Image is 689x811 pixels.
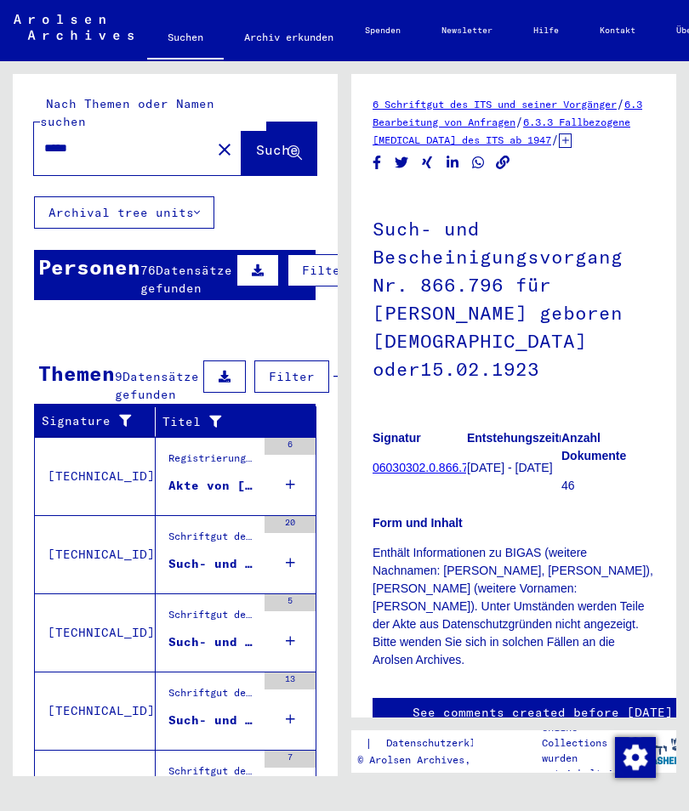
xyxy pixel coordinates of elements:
span: Filter [269,369,315,384]
p: [DATE] - [DATE] [467,459,561,477]
span: Datensätze gefunden [140,263,232,296]
a: 6 Schriftgut des ITS und seiner Vorgänger [373,98,617,111]
div: Signature [42,408,159,435]
b: Entstehungszeitraum [467,431,588,445]
div: Such- und Bescheinigungsvorgang Nr. 1.640.074 für [PERSON_NAME] geboren [DEMOGRAPHIC_DATA] [168,633,256,651]
div: Titel [162,413,282,431]
div: Personen [38,252,140,282]
a: Archiv erkunden [224,17,354,58]
b: Anzahl Dokumente [561,431,626,462]
a: Suchen [147,17,224,61]
a: 06030302.0.866.796 [373,461,481,474]
button: Share on Twitter [393,152,411,173]
h1: Such- und Bescheinigungsvorgang Nr. 866.796 für [PERSON_NAME] geboren [DEMOGRAPHIC_DATA] oder15.0... [373,190,655,405]
span: 76 [140,263,156,278]
b: Form und Inhalt [373,516,463,530]
a: Kontakt [579,10,656,51]
a: Spenden [344,10,421,51]
div: Schriftgut des ITS und seiner Vorgänger > Bearbeitung von Anfragen > Fallbezogene [MEDICAL_DATA] ... [168,529,256,553]
a: Newsletter [421,10,513,51]
p: Enthält Informationen zu BIGAS (weitere Nachnamen: [PERSON_NAME], [PERSON_NAME]), [PERSON_NAME] (... [373,544,655,669]
p: 46 [561,477,655,495]
div: Schriftgut des ITS und seiner Vorgänger > Bearbeitung von Anfragen > Fallbezogene [MEDICAL_DATA] ... [168,763,256,787]
td: [TECHNICAL_ID] [35,672,156,750]
span: / [551,132,559,147]
div: | [298,734,526,752]
div: Such- und Bescheinigungsvorgang Nr. 1.035.173 für [PERSON_NAME] geboren [DEMOGRAPHIC_DATA] oder11... [168,555,256,573]
button: Archival tree units [34,196,214,229]
div: Such- und Bescheinigungsvorgang Nr. 1.879.406 für [PERSON_NAME] geboren [DEMOGRAPHIC_DATA] [168,712,256,729]
button: Share on LinkedIn [444,152,462,173]
div: Schriftgut des ITS und seiner Vorgänger > Bearbeitung von Anfragen > Fallbezogene [MEDICAL_DATA] ... [168,607,256,631]
img: Zustimmung ändern [615,737,656,778]
button: Share on Facebook [368,152,386,173]
button: Filter [288,254,362,286]
div: 13 [265,672,316,689]
button: Share on WhatsApp [470,152,487,173]
div: Akte von [PERSON_NAME], geboren am [DEMOGRAPHIC_DATA] [168,477,256,495]
div: Signature [42,412,142,430]
span: Filter [302,263,348,278]
button: Share on Xing [419,152,436,173]
div: 7 [265,751,316,768]
mat-icon: close [214,139,235,160]
span: / [515,114,523,129]
span: Suche [256,141,299,158]
button: Suche [242,122,316,175]
button: Copy link [494,152,512,173]
b: Signatur [373,431,421,445]
p: Copyright © Arolsen Archives, 2021 [298,752,526,768]
a: See comments created before [DATE] [413,704,673,722]
mat-label: Nach Themen oder Namen suchen [40,96,214,129]
td: [TECHNICAL_ID] [35,593,156,672]
div: Titel [162,408,299,435]
img: Arolsen_neg.svg [14,14,134,40]
div: Zustimmung ändern [614,736,655,777]
a: Hilfe [513,10,579,51]
span: / [617,96,624,111]
div: Schriftgut des ITS und seiner Vorgänger > Bearbeitung von Anfragen > Fallbezogene [MEDICAL_DATA] ... [168,685,256,709]
img: yv_logo.png [624,729,688,772]
button: Filter [254,360,329,393]
div: Registrierungen und [MEDICAL_DATA] von Displaced Persons, Kindern und Vermissten > Aufenthalts- u... [168,451,256,474]
a: Datenschutzerklärung [373,734,526,752]
button: Clear [208,132,242,166]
